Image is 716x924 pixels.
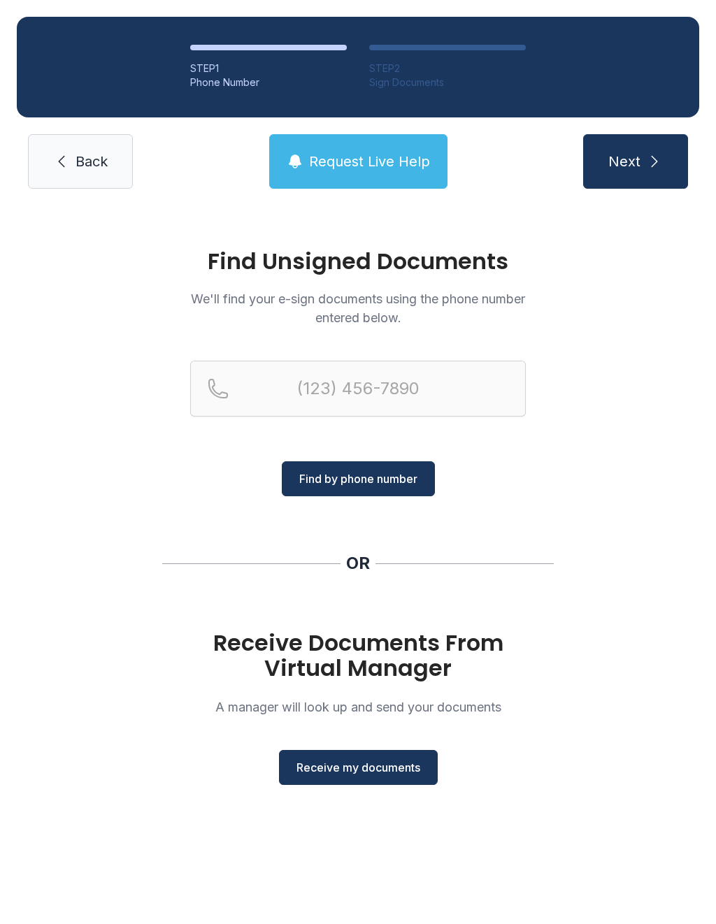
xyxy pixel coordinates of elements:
span: Receive my documents [296,759,420,776]
span: Request Live Help [309,152,430,171]
div: Sign Documents [369,75,526,89]
span: Find by phone number [299,470,417,487]
div: STEP 2 [369,62,526,75]
div: STEP 1 [190,62,347,75]
span: Next [608,152,640,171]
div: OR [346,552,370,575]
input: Reservation phone number [190,361,526,417]
p: A manager will look up and send your documents [190,698,526,716]
span: Back [76,152,108,171]
h1: Receive Documents From Virtual Manager [190,630,526,681]
p: We'll find your e-sign documents using the phone number entered below. [190,289,526,327]
div: Phone Number [190,75,347,89]
h1: Find Unsigned Documents [190,250,526,273]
